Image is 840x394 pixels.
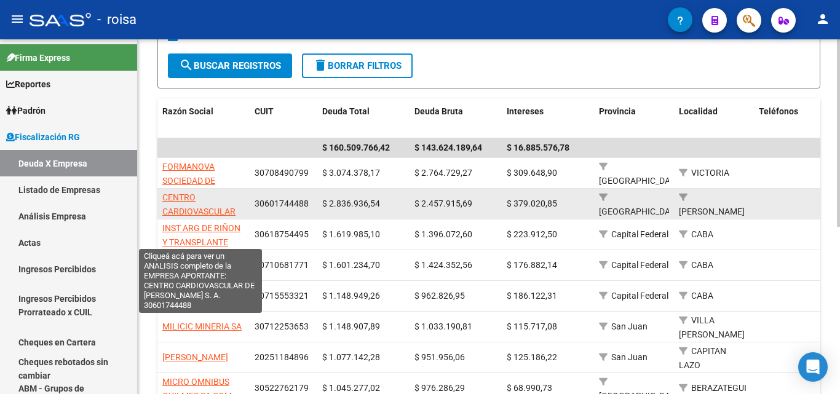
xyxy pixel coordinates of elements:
[507,199,557,208] span: $ 379.020,85
[611,291,668,301] span: Capital Federal
[611,229,668,239] span: Capital Federal
[250,98,317,139] datatable-header-cell: CUIT
[162,321,242,331] span: MILICIC MINERIA SA
[507,229,557,239] span: $ 223.912,50
[502,98,594,139] datatable-header-cell: Intereses
[691,229,713,239] span: CABA
[255,199,309,208] span: 30601744488
[255,321,309,331] span: 30712253653
[759,106,798,116] span: Teléfonos
[322,229,380,239] span: $ 1.619.985,10
[6,77,50,91] span: Reportes
[179,60,281,71] span: Buscar Registros
[507,291,557,301] span: $ 186.122,31
[594,98,674,139] datatable-header-cell: Provincia
[414,321,472,331] span: $ 1.033.190,81
[507,383,552,393] span: $ 68.990,73
[679,106,718,116] span: Localidad
[507,168,557,178] span: $ 309.648,90
[674,98,754,139] datatable-header-cell: Localidad
[162,106,213,116] span: Razón Social
[507,143,569,152] span: $ 16.885.576,78
[255,229,309,239] span: 30618754495
[322,199,380,208] span: $ 2.836.936,54
[322,383,380,393] span: $ 1.045.277,02
[691,168,729,178] span: VICTORIA
[162,192,240,244] span: CENTRO CARDIOVASCULAR DE [PERSON_NAME] S. A.
[611,321,648,331] span: San Juan
[255,260,309,270] span: 30710681771
[322,143,390,152] span: $ 160.509.766,42
[322,106,370,116] span: Deuda Total
[679,207,762,230] span: [PERSON_NAME][GEOGRAPHIC_DATA]
[302,53,413,78] button: Borrar Filtros
[10,12,25,26] mat-icon: menu
[255,352,309,362] span: 20251184896
[414,199,472,208] span: $ 2.457.915,69
[611,352,648,362] span: San Juan
[414,229,472,239] span: $ 1.396.072,60
[414,260,472,270] span: $ 1.424.352,56
[168,53,292,78] button: Buscar Registros
[322,321,380,331] span: $ 1.148.907,89
[798,352,828,382] div: Open Intercom Messenger
[255,106,274,116] span: CUIT
[162,223,240,261] span: INST ARG DE RIÑON Y TRANSPLANTE S.A.
[599,207,682,216] span: [GEOGRAPHIC_DATA]
[507,352,557,362] span: $ 125.186,22
[255,291,309,301] span: 30715553321
[313,58,328,73] mat-icon: delete
[322,291,380,301] span: $ 1.148.949,26
[6,130,80,144] span: Fiscalización RG
[162,285,229,309] span: EXPRESS ATLANTICA S.R.L
[410,98,502,139] datatable-header-cell: Deuda Bruta
[599,176,682,186] span: [GEOGRAPHIC_DATA]
[157,98,250,139] datatable-header-cell: Razón Social
[255,383,309,393] span: 30522762179
[179,58,194,73] mat-icon: search
[599,106,636,116] span: Provincia
[6,104,46,117] span: Padrón
[414,352,465,362] span: $ 951.956,06
[255,168,309,178] span: 30708490799
[507,260,557,270] span: $ 176.882,14
[317,98,410,139] datatable-header-cell: Deuda Total
[162,162,238,213] span: FORMANOVA SOCIEDAD DE RESPONSABILIDAD LIMITADA
[691,383,747,393] span: BERAZATEGUI
[691,260,713,270] span: CABA
[313,60,402,71] span: Borrar Filtros
[679,315,745,339] span: VILLA [PERSON_NAME]
[322,168,380,178] span: $ 3.074.378,17
[414,143,482,152] span: $ 143.624.189,64
[414,383,465,393] span: $ 976.286,29
[691,291,713,301] span: CABA
[162,254,220,305] span: OPERADORA FERROVIARIA SOCIEDAD DEL ESTADO
[611,260,668,270] span: Capital Federal
[414,168,472,178] span: $ 2.764.729,27
[414,291,465,301] span: $ 962.826,95
[507,321,557,331] span: $ 115.717,08
[162,352,228,362] span: [PERSON_NAME]
[322,352,380,362] span: $ 1.077.142,28
[6,51,70,65] span: Firma Express
[414,106,463,116] span: Deuda Bruta
[97,6,137,33] span: - roisa
[679,346,726,370] span: CAPITAN LAZO
[322,260,380,270] span: $ 1.601.234,70
[815,12,830,26] mat-icon: person
[507,106,544,116] span: Intereses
